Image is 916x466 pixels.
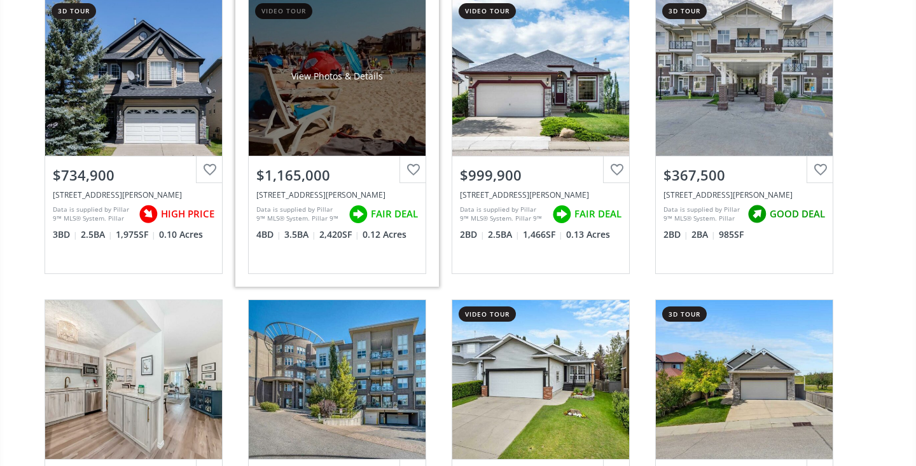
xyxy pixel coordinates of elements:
div: Data is supplied by Pillar 9™ MLS® System. Pillar 9™ is the owner of the copyright in its MLS® Sy... [53,205,132,224]
img: rating icon [549,202,574,227]
span: 3.5 BA [284,228,316,241]
div: $734,900 [53,165,214,185]
img: rating icon [345,202,371,227]
img: rating icon [744,202,770,227]
div: $999,900 [460,165,621,185]
span: 1,975 SF [116,228,156,241]
div: 1010 Arbour Lake Road NW #2125, Calgary, AB T3G 4Y8 [663,189,825,200]
span: 2.5 BA [488,228,520,241]
div: View Photos & Details [291,70,383,83]
div: $1,165,000 [256,165,418,185]
span: 1,466 SF [523,228,563,241]
span: 2 BD [460,228,485,241]
img: rating icon [135,202,161,227]
div: 49 Arbour Crest Heights NW, Calgary, AB T3G 5A3 [460,189,621,200]
span: GOOD DEAL [770,207,825,221]
span: FAIR DEAL [371,207,418,221]
div: $367,500 [663,165,825,185]
span: 4 BD [256,228,281,241]
div: 21 Arbour Ridge Park NW, Calgary, AB T2G4C4 [53,189,214,200]
div: 126 Arbour Vista Road NW, Calgary, AB T3G 5G3 [256,189,418,200]
span: 0.12 Acres [363,228,406,241]
span: 0.13 Acres [566,228,610,241]
span: 2.5 BA [81,228,113,241]
span: FAIR DEAL [574,207,621,221]
span: 985 SF [719,228,744,241]
span: 3 BD [53,228,78,241]
span: HIGH PRICE [161,207,214,221]
span: 0.10 Acres [159,228,203,241]
div: Data is supplied by Pillar 9™ MLS® System. Pillar 9™ is the owner of the copyright in its MLS® Sy... [256,205,342,224]
span: 2,420 SF [319,228,359,241]
div: Data is supplied by Pillar 9™ MLS® System. Pillar 9™ is the owner of the copyright in its MLS® Sy... [663,205,741,224]
span: 2 BA [691,228,716,241]
span: 2 BD [663,228,688,241]
div: Data is supplied by Pillar 9™ MLS® System. Pillar 9™ is the owner of the copyright in its MLS® Sy... [460,205,546,224]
